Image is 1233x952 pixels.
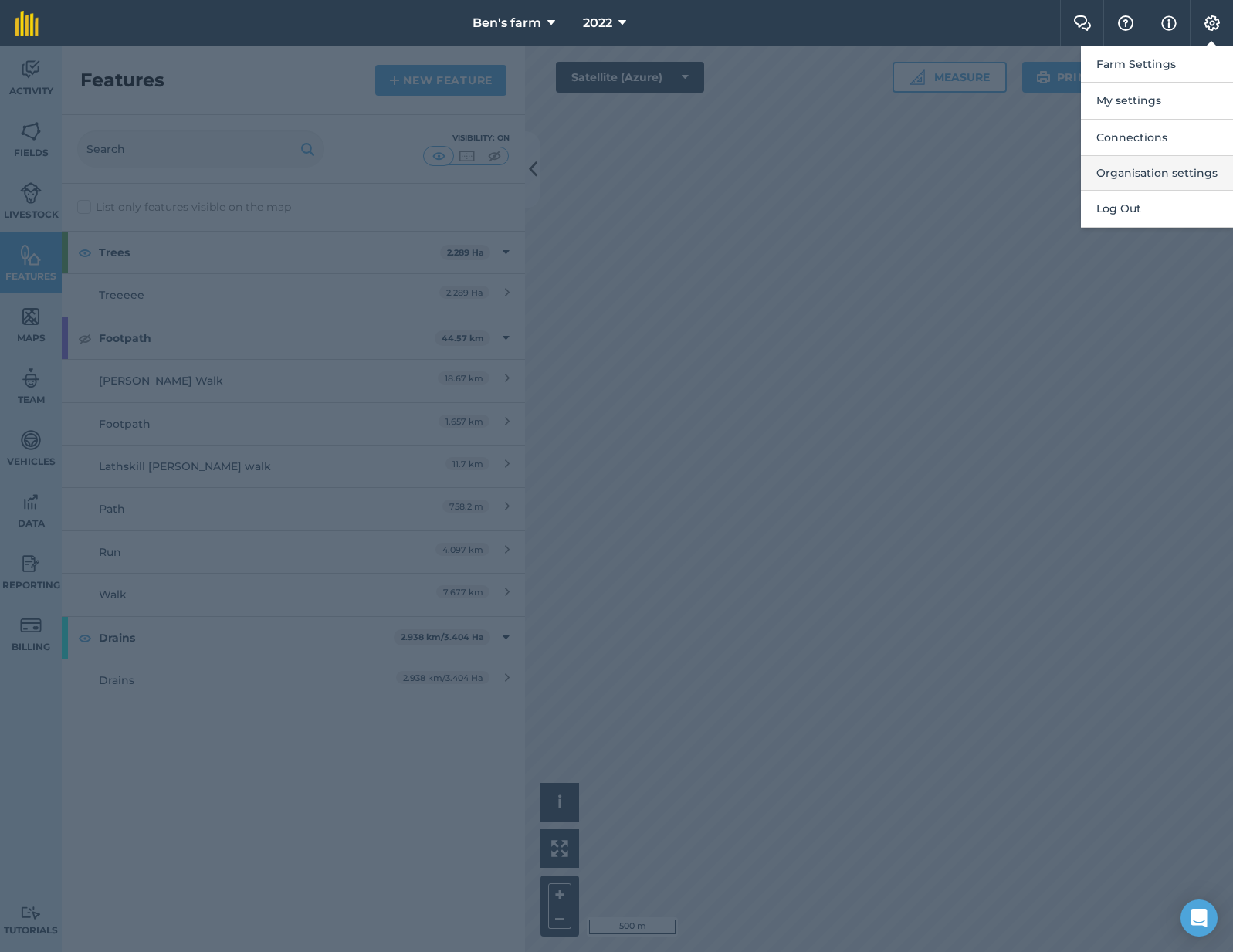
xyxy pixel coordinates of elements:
a: Organisation settings [1081,156,1233,191]
span: Ben's farm [473,14,541,32]
img: A cog icon [1203,15,1221,31]
div: Open Intercom Messenger [1180,899,1218,937]
button: Connections [1081,120,1233,156]
button: Farm Settings [1081,46,1233,83]
img: A question mark icon [1116,15,1135,31]
button: Log Out [1081,191,1233,227]
button: My settings [1081,83,1233,119]
img: fieldmargin Logo [15,11,39,36]
img: svg+xml;base64,PHN2ZyB4bWxucz0iaHR0cDovL3d3dy53My5vcmcvMjAwMC9zdmciIHdpZHRoPSIxNyIgaGVpZ2h0PSIxNy... [1161,14,1177,32]
img: Two speech bubbles overlapping with the left bubble in the forefront [1073,15,1092,31]
span: 2022 [583,14,612,32]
